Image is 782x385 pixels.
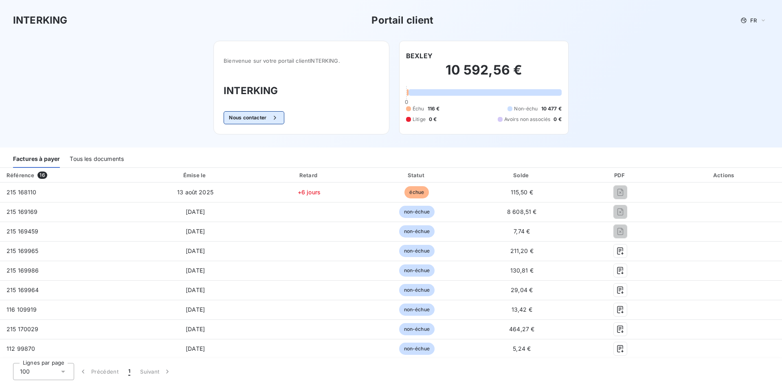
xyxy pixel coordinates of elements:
span: 215 170029 [7,326,39,332]
span: [DATE] [186,306,205,313]
span: Non-échu [514,105,538,112]
span: non-échue [399,245,435,257]
span: non-échue [399,304,435,316]
h2: 10 592,56 € [406,62,562,86]
h6: BEXLEY [406,51,433,61]
span: 5,24 € [513,345,531,352]
span: 215 169169 [7,208,38,215]
h3: INTERKING [13,13,67,28]
span: 115,50 € [511,189,533,196]
span: [DATE] [186,345,205,352]
span: 215 169459 [7,228,39,235]
span: Échu [413,105,424,112]
span: 116 109919 [7,306,37,313]
button: 1 [123,363,135,380]
span: Bienvenue sur votre portail client INTERKING . [224,57,379,64]
div: Émise le [138,171,253,179]
div: Tous les documents [70,151,124,168]
span: FR [750,17,757,24]
span: 0 [405,99,408,105]
span: 13 août 2025 [177,189,213,196]
span: +6 jours [298,189,321,196]
span: 0 € [429,116,437,123]
span: non-échue [399,225,435,238]
div: Solde [472,171,572,179]
h3: INTERKING [224,84,379,98]
div: Retard [256,171,362,179]
button: Précédent [74,363,123,380]
span: 112 99870 [7,345,35,352]
span: 211,20 € [510,247,534,254]
span: 29,04 € [511,286,533,293]
span: 13,42 € [512,306,532,313]
button: Nous contacter [224,111,284,124]
span: non-échue [399,206,435,218]
span: 116 € [428,105,440,112]
span: 130,81 € [510,267,534,274]
span: 16 [37,172,47,179]
div: Référence [7,172,34,178]
span: Avoirs non associés [504,116,551,123]
span: [DATE] [186,247,205,254]
span: [DATE] [186,326,205,332]
span: 7,74 € [514,228,530,235]
span: [DATE] [186,286,205,293]
h3: Portail client [371,13,433,28]
span: non-échue [399,343,435,355]
span: 100 [20,367,30,376]
span: Litige [413,116,426,123]
span: non-échue [399,264,435,277]
span: 215 169964 [7,286,39,293]
div: Factures à payer [13,151,60,168]
div: Statut [365,171,468,179]
span: non-échue [399,284,435,296]
span: 215 169965 [7,247,39,254]
span: [DATE] [186,228,205,235]
span: [DATE] [186,208,205,215]
span: échue [404,186,429,198]
span: non-échue [399,323,435,335]
span: 215 169986 [7,267,39,274]
div: Actions [668,171,780,179]
div: PDF [576,171,666,179]
span: 8 608,51 € [507,208,537,215]
span: [DATE] [186,267,205,274]
button: Suivant [135,363,176,380]
span: 215 168110 [7,189,37,196]
span: 10 477 € [541,105,562,112]
span: 464,27 € [509,326,534,332]
span: 0 € [554,116,561,123]
span: 1 [128,367,130,376]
